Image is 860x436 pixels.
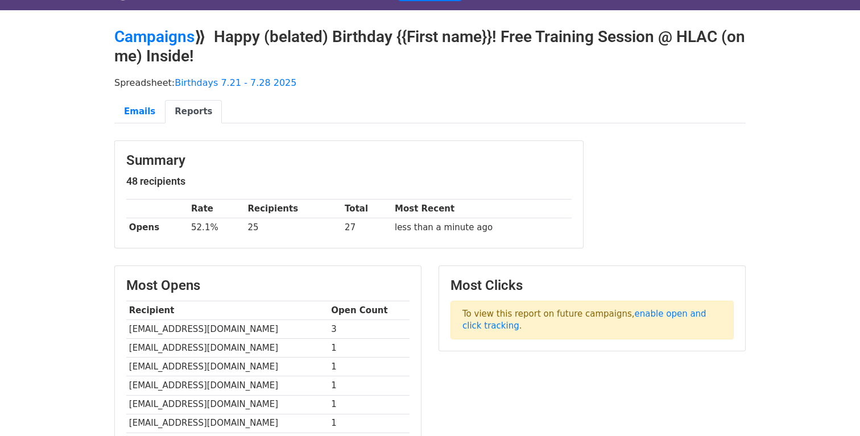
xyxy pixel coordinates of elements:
td: [EMAIL_ADDRESS][DOMAIN_NAME] [126,339,328,358]
td: less than a minute ago [392,218,572,237]
td: 1 [328,339,410,358]
h3: Most Opens [126,277,410,294]
td: 27 [342,218,392,237]
td: [EMAIL_ADDRESS][DOMAIN_NAME] [126,358,328,376]
td: [EMAIL_ADDRESS][DOMAIN_NAME] [126,320,328,339]
h3: Most Clicks [450,277,734,294]
h3: Summary [126,152,572,169]
th: Rate [188,200,245,218]
td: [EMAIL_ADDRESS][DOMAIN_NAME] [126,395,328,414]
p: Spreadsheet: [114,77,746,89]
th: Open Count [328,301,410,320]
td: [EMAIL_ADDRESS][DOMAIN_NAME] [126,376,328,395]
th: Recipient [126,301,328,320]
p: To view this report on future campaigns, . [450,301,734,339]
a: Emails [114,100,165,123]
th: Total [342,200,392,218]
td: [EMAIL_ADDRESS][DOMAIN_NAME] [126,414,328,433]
h5: 48 recipients [126,175,572,188]
a: Reports [165,100,222,123]
td: 1 [328,414,410,433]
td: 1 [328,358,410,376]
td: 25 [245,218,342,237]
td: 52.1% [188,218,245,237]
h2: ⟫ Happy (belated) Birthday {{First name}}! Free Training Session @ HLAC (on me) Inside! [114,27,746,65]
td: 1 [328,395,410,414]
a: Campaigns [114,27,195,46]
iframe: Chat Widget [803,381,860,436]
a: Birthdays 7.21 - 7.28 2025 [175,77,296,88]
td: 1 [328,376,410,395]
th: Recipients [245,200,342,218]
td: 3 [328,320,410,339]
th: Most Recent [392,200,572,218]
th: Opens [126,218,188,237]
a: enable open and click tracking [462,309,706,331]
